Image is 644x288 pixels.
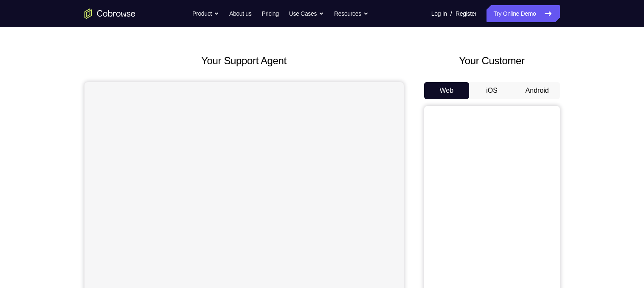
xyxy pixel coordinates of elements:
[456,5,476,22] a: Register
[84,53,404,68] h2: Your Support Agent
[334,5,368,22] button: Resources
[229,5,251,22] a: About us
[450,9,452,19] span: /
[424,82,470,99] button: Web
[469,82,515,99] button: iOS
[289,5,324,22] button: Use Cases
[192,5,219,22] button: Product
[487,5,560,22] a: Try Online Demo
[431,5,447,22] a: Log In
[515,82,560,99] button: Android
[84,9,135,19] a: Go to the home page
[262,5,278,22] a: Pricing
[424,53,560,68] h2: Your Customer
